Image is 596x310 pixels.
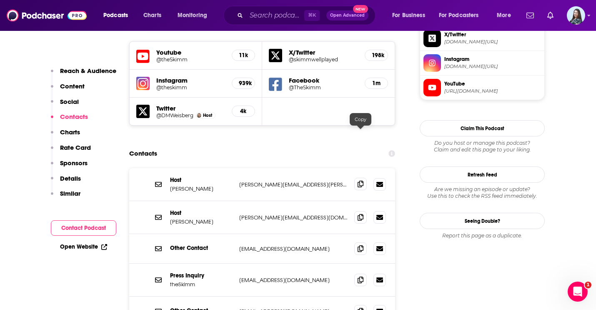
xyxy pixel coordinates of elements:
[178,10,207,21] span: Monitoring
[98,9,139,22] button: open menu
[289,76,358,84] h5: Facebook
[239,108,248,115] h5: 4k
[444,55,541,63] span: Instagram
[170,176,233,184] p: Host
[170,244,233,252] p: Other Contact
[170,281,233,288] p: theSkimm
[51,67,116,82] button: Reach & Audience
[60,174,81,182] p: Details
[423,54,541,72] a: Instagram[DOMAIN_NAME][URL]
[7,8,87,23] img: Podchaser - Follow, Share and Rate Podcasts
[420,120,545,136] button: Claim This Podcast
[392,10,425,21] span: For Business
[433,9,491,22] button: open menu
[544,8,557,23] a: Show notifications dropdown
[156,76,225,84] h5: Instagram
[326,10,368,20] button: Open AdvancedNew
[353,5,368,13] span: New
[51,220,116,236] button: Contact Podcast
[246,9,304,22] input: Search podcasts, credits, & more...
[567,6,585,25] img: User Profile
[170,218,233,225] p: [PERSON_NAME]
[372,80,381,87] h5: 1m
[138,9,166,22] a: Charts
[170,272,233,279] p: Press Inquiry
[51,159,88,174] button: Sponsors
[60,243,107,250] a: Open Website
[197,113,201,118] img: Danielle Weisberg
[239,80,248,87] h5: 939k
[289,84,358,91] a: @TheSkimm
[60,189,80,197] p: Similar
[386,9,436,22] button: open menu
[60,113,88,121] p: Contacts
[420,166,545,183] button: Refresh Feed
[156,48,225,56] h5: Youtube
[172,9,218,22] button: open menu
[350,113,371,126] div: Copy
[51,144,91,159] button: Rate Card
[51,174,81,190] button: Details
[568,282,588,302] iframe: Intercom live chat
[239,277,348,284] p: [EMAIL_ADDRESS][DOMAIN_NAME]
[372,52,381,59] h5: 198k
[497,10,511,21] span: More
[103,10,128,21] span: Podcasts
[523,8,537,23] a: Show notifications dropdown
[129,146,157,161] h2: Contacts
[231,6,383,25] div: Search podcasts, credits, & more...
[60,82,85,90] p: Content
[51,128,80,144] button: Charts
[420,213,545,229] a: Seeing Double?
[330,13,365,18] span: Open Advanced
[60,159,88,167] p: Sponsors
[420,140,545,153] div: Claim and edit this page to your liking.
[239,181,348,188] p: [PERSON_NAME][EMAIL_ADDRESS][PERSON_NAME][DOMAIN_NAME]
[239,214,348,221] p: [PERSON_NAME][EMAIL_ADDRESS][DOMAIN_NAME]
[444,80,541,88] span: YouTube
[420,186,545,199] div: Are we missing an episode or update? Use this to check the RSS feed immediately.
[289,48,358,56] h5: X/Twitter
[156,112,193,118] a: @DMWeisberg
[170,185,233,192] p: [PERSON_NAME]
[60,144,91,151] p: Rate Card
[239,52,248,59] h5: 11k
[567,6,585,25] span: Logged in as brookefortierpr
[423,79,541,96] a: YouTube[URL][DOMAIN_NAME]
[444,63,541,70] span: instagram.com/theskimm
[239,245,348,252] p: [EMAIL_ADDRESS][DOMAIN_NAME]
[444,31,541,38] span: X/Twitter
[444,39,541,45] span: twitter.com/skimmwellplayed
[420,232,545,239] div: Report this page as a duplicate.
[51,113,88,128] button: Contacts
[143,10,161,21] span: Charts
[439,10,479,21] span: For Podcasters
[444,88,541,94] span: https://www.youtube.com/@theSkimm
[60,98,79,106] p: Social
[156,104,225,112] h5: Twitter
[51,189,80,205] button: Similar
[170,209,233,217] p: Host
[420,140,545,146] span: Do you host or manage this podcast?
[60,67,116,75] p: Reach & Audience
[156,56,225,63] a: @theSkimm
[567,6,585,25] button: Show profile menu
[289,56,358,63] a: @skimmwellplayed
[156,84,225,91] a: @theskimm
[585,282,591,288] span: 1
[60,128,80,136] p: Charts
[136,77,150,90] img: iconImage
[423,30,541,47] a: X/Twitter[DOMAIN_NAME][URL]
[51,82,85,98] button: Content
[491,9,521,22] button: open menu
[203,113,212,118] span: Host
[51,98,79,113] button: Social
[304,10,320,21] span: ⌘ K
